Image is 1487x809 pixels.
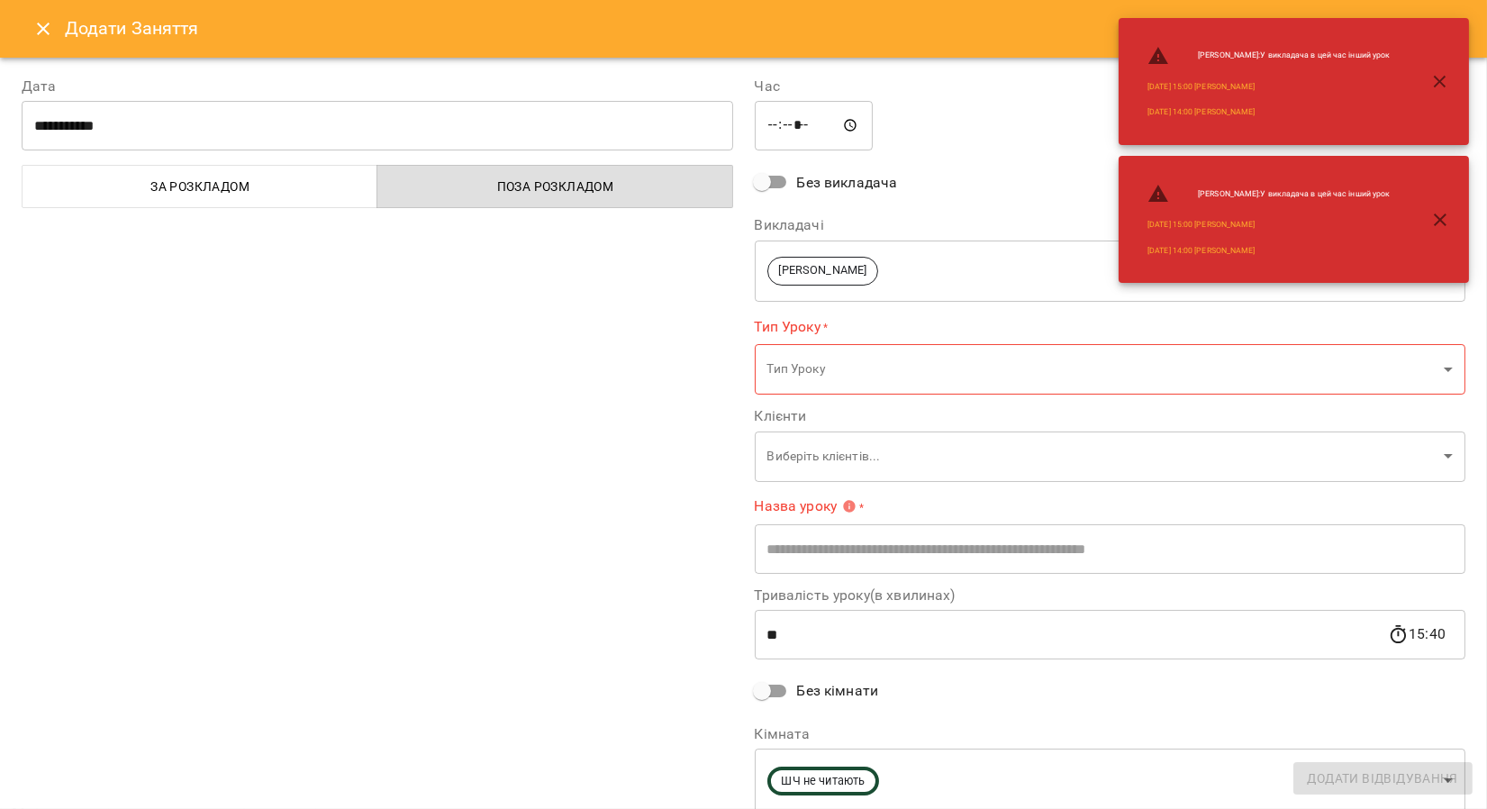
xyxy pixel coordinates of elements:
a: [DATE] 15:00 [PERSON_NAME] [1147,219,1255,231]
label: Тривалість уроку(в хвилинах) [755,588,1466,603]
button: Close [22,7,65,50]
span: Без викладача [797,172,898,194]
div: Тип Уроку [755,344,1466,395]
label: Кімната [755,727,1466,741]
li: [PERSON_NAME] : У викладача в цей час інший урок [1133,38,1404,74]
span: За розкладом [33,176,367,197]
h6: Додати Заняття [65,14,1465,42]
p: Виберіть клієнтів... [767,448,1437,466]
a: [DATE] 14:00 [PERSON_NAME] [1147,106,1255,118]
a: [DATE] 14:00 [PERSON_NAME] [1147,245,1255,257]
a: [DATE] 15:00 [PERSON_NAME] [1147,81,1255,93]
label: Викладачі [755,218,1466,232]
p: Тип Уроку [767,360,1437,378]
span: [PERSON_NAME] [768,262,878,279]
label: Час [755,79,1466,94]
label: Дата [22,79,733,94]
label: Тип Уроку [755,316,1466,337]
li: [PERSON_NAME] : У викладача в цей час інший урок [1133,176,1404,212]
svg: Вкажіть назву уроку або виберіть клієнтів [842,499,857,514]
span: Без кімнати [797,680,879,702]
span: Поза розкладом [388,176,721,197]
button: Поза розкладом [376,165,732,208]
label: Клієнти [755,409,1466,423]
div: [PERSON_NAME] [755,240,1466,302]
span: ШЧ не читають [771,773,876,790]
span: Назва уроку [755,499,857,514]
div: Виберіть клієнтів... [755,431,1466,482]
button: За розкладом [22,165,377,208]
